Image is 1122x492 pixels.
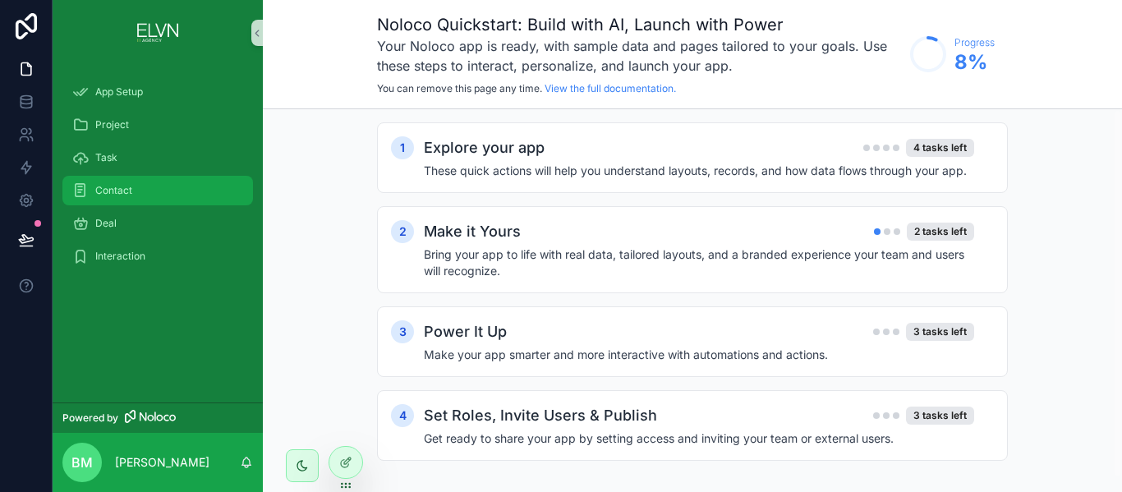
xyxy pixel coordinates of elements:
span: Progress [954,36,995,49]
span: Task [95,151,117,164]
span: Deal [95,217,117,230]
span: Contact [95,184,132,197]
h1: Noloco Quickstart: Build with AI, Launch with Power [377,13,902,36]
span: App Setup [95,85,143,99]
h3: Your Noloco app is ready, with sample data and pages tailored to your goals. Use these steps to i... [377,36,902,76]
span: You can remove this page any time. [377,82,542,94]
span: 8 % [954,49,995,76]
span: BM [71,453,93,472]
a: Contact [62,176,253,205]
a: Deal [62,209,253,238]
img: App logo [136,20,181,46]
span: Project [95,118,129,131]
a: Interaction [62,241,253,271]
a: Task [62,143,253,172]
a: View the full documentation. [545,82,676,94]
a: Powered by [53,402,263,433]
a: App Setup [62,77,253,107]
a: Project [62,110,253,140]
p: [PERSON_NAME] [115,454,209,471]
div: scrollable content [53,66,263,292]
span: Powered by [62,412,118,425]
span: Interaction [95,250,145,263]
